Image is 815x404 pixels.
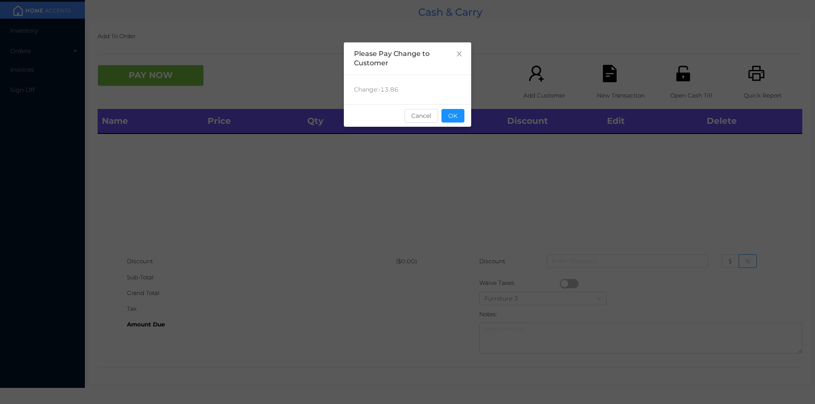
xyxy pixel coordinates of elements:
[354,49,461,68] div: Please Pay Change to Customer
[456,50,463,57] i: icon: close
[344,75,471,104] div: Change: -13.86
[405,109,438,123] button: Cancel
[441,109,464,123] button: OK
[447,42,471,66] button: Close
